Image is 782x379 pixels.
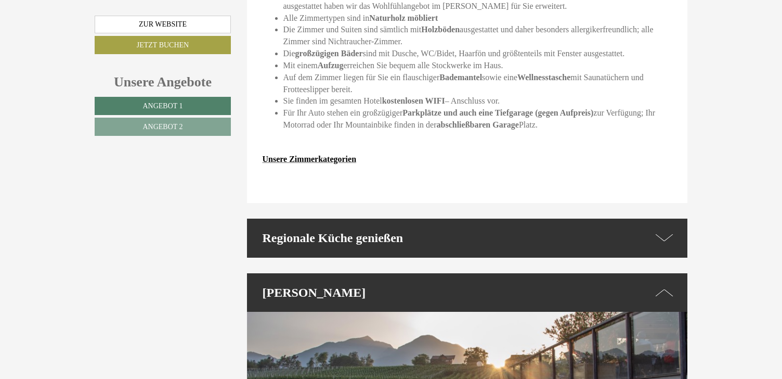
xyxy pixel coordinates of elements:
strong: Holzböden [421,25,460,34]
li: Alle Zimmertypen sind in [283,12,672,24]
li: Sie finden im gesamten Hotel – Anschluss vor. [283,95,672,107]
strong: Wellnesstasche [517,73,570,82]
a: Zur Website [95,16,231,33]
li: Die sind mit Dusche, WC/Bidet, Haarfön und größtenteils mit Fenster ausgestattet. [283,48,672,60]
span: Angebot 1 [142,102,183,110]
li: Mit einem erreichen Sie bequem alle Stockwerke im Haus. [283,60,672,72]
li: Für Ihr Auto stehen ein großzügiger zur Verfügung; Ihr Motorrad oder Ihr Mountainbike finden in d... [283,107,672,131]
strong: abschließbaren Garage [437,120,519,129]
strong: Parkplätze und auch eine Tiefgarage (gegen Aufpreis) [402,108,593,117]
strong: großzügigen Bäder [295,49,363,58]
strong: kostenlosen WIFI [382,96,445,105]
a: Unsere Zimmerkategorien [263,155,357,163]
li: Die Zimmer und Suiten sind sämtlich mit ausgestattet und daher besonders allergikerfreundlich; al... [283,24,672,48]
strong: Naturholz möbliert [369,14,438,22]
div: Regionale Küche genießen [247,219,688,257]
a: Jetzt buchen [95,36,231,54]
strong: Bademantel [439,73,482,82]
li: Auf dem Zimmer liegen für Sie ein flauschiger sowie eine mit Saunatüchern und Frotteeslipper bereit. [283,72,672,96]
span: Angebot 2 [142,123,183,131]
div: Unsere Angebote [95,72,231,92]
div: [PERSON_NAME] [247,273,688,312]
strong: Aufzug [318,61,344,70]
